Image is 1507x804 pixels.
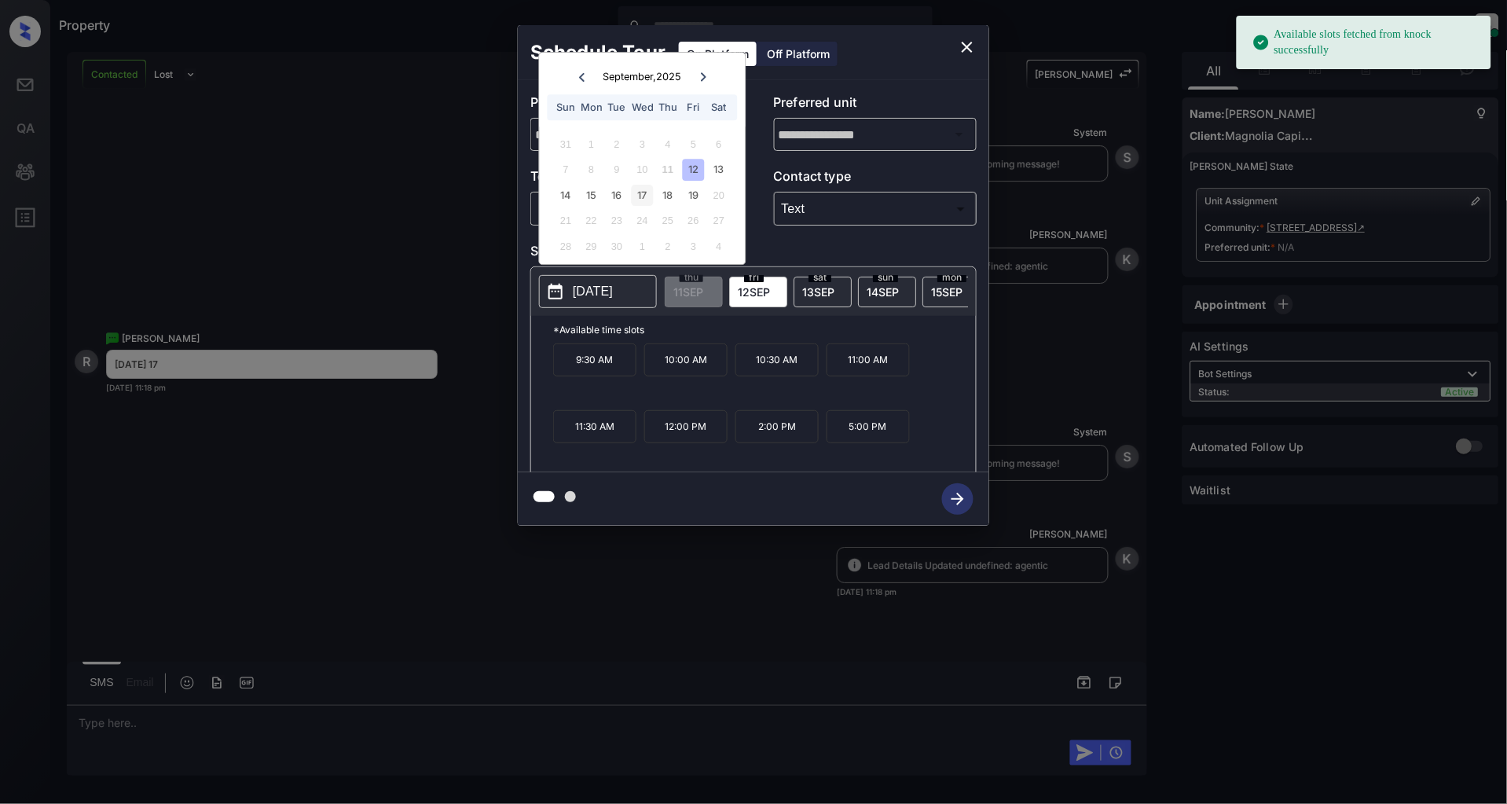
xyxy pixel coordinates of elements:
[603,71,682,83] div: September , 2025
[530,93,734,118] p: Preferred community
[794,277,852,307] div: date-select
[708,211,729,232] div: Not available Saturday, September 27th, 2025
[873,273,898,282] span: sun
[581,160,602,181] div: Not available Monday, September 8th, 2025
[573,282,613,301] p: [DATE]
[644,410,728,443] p: 12:00 PM
[679,42,757,66] div: On Platform
[581,97,602,118] div: Mon
[744,273,764,282] span: fri
[555,97,577,118] div: Sun
[530,241,977,266] p: Select slot
[607,185,628,206] div: Choose Tuesday, September 16th, 2025
[581,185,602,206] div: Choose Monday, September 15th, 2025
[644,343,728,376] p: 10:00 AM
[581,134,602,155] div: Not available Monday, September 1st, 2025
[738,285,770,299] span: 12 SEP
[735,410,819,443] p: 2:00 PM
[658,97,679,118] div: Thu
[632,134,653,155] div: Not available Wednesday, September 3rd, 2025
[951,31,983,63] button: close
[708,236,729,257] div: Not available Saturday, October 4th, 2025
[774,167,977,192] p: Contact type
[555,160,577,181] div: Not available Sunday, September 7th, 2025
[658,134,679,155] div: Not available Thursday, September 4th, 2025
[607,236,628,257] div: Not available Tuesday, September 30th, 2025
[827,410,910,443] p: 5:00 PM
[867,285,899,299] span: 14 SEP
[827,343,910,376] p: 11:00 AM
[544,131,740,259] div: month 2025-09
[555,236,577,257] div: Not available Sunday, September 28th, 2025
[729,277,787,307] div: date-select
[632,211,653,232] div: Not available Wednesday, September 24th, 2025
[683,160,704,181] div: Choose Friday, September 12th, 2025
[658,160,679,181] div: Not available Thursday, September 11th, 2025
[607,97,628,118] div: Tue
[808,273,831,282] span: sat
[708,185,729,206] div: Not available Saturday, September 20th, 2025
[632,185,653,206] div: Choose Wednesday, September 17th, 2025
[632,97,653,118] div: Wed
[607,211,628,232] div: Not available Tuesday, September 23rd, 2025
[708,97,729,118] div: Sat
[555,185,577,206] div: Choose Sunday, September 14th, 2025
[555,134,577,155] div: Not available Sunday, August 31st, 2025
[759,42,838,66] div: Off Platform
[555,211,577,232] div: Not available Sunday, September 21st, 2025
[683,185,704,206] div: Choose Friday, September 19th, 2025
[581,211,602,232] div: Not available Monday, September 22nd, 2025
[931,285,962,299] span: 15 SEP
[607,134,628,155] div: Not available Tuesday, September 2nd, 2025
[683,134,704,155] div: Not available Friday, September 5th, 2025
[553,410,636,443] p: 11:30 AM
[658,211,679,232] div: Not available Thursday, September 25th, 2025
[632,160,653,181] div: Not available Wednesday, September 10th, 2025
[658,185,679,206] div: Choose Thursday, September 18th, 2025
[539,275,657,308] button: [DATE]
[937,273,966,282] span: mon
[858,277,916,307] div: date-select
[774,93,977,118] p: Preferred unit
[607,160,628,181] div: Not available Tuesday, September 9th, 2025
[802,285,834,299] span: 13 SEP
[553,316,976,343] p: *Available time slots
[553,343,636,376] p: 9:30 AM
[708,160,729,181] div: Choose Saturday, September 13th, 2025
[735,343,819,376] p: 10:30 AM
[708,134,729,155] div: Not available Saturday, September 6th, 2025
[683,97,704,118] div: Fri
[530,167,734,192] p: Tour type
[922,277,981,307] div: date-select
[683,236,704,257] div: Not available Friday, October 3rd, 2025
[1252,20,1479,64] div: Available slots fetched from knock successfully
[581,236,602,257] div: Not available Monday, September 29th, 2025
[658,236,679,257] div: Not available Thursday, October 2nd, 2025
[518,25,678,80] h2: Schedule Tour
[683,211,704,232] div: Not available Friday, September 26th, 2025
[778,196,973,222] div: Text
[534,196,730,222] div: In Person
[632,236,653,257] div: Not available Wednesday, October 1st, 2025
